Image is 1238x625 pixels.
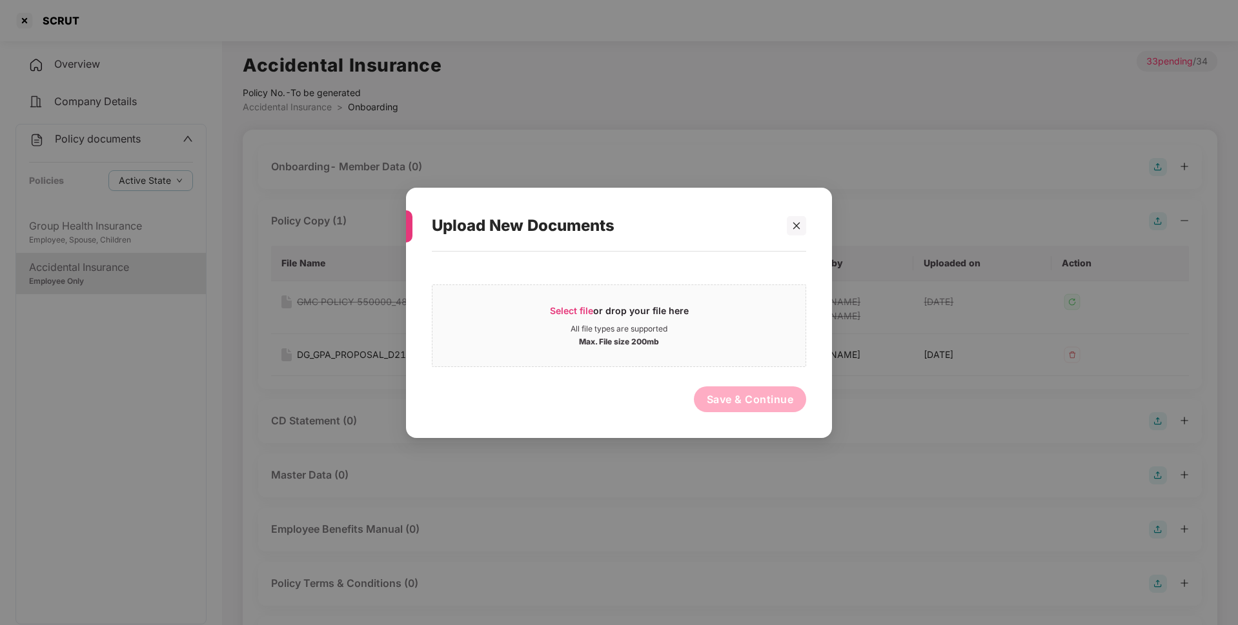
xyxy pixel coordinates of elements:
div: Upload New Documents [432,201,775,251]
div: Max. File size 200mb [579,333,659,346]
span: Select file [550,304,593,315]
button: Save & Continue [694,386,807,412]
span: Select fileor drop your file hereAll file types are supportedMax. File size 200mb [432,294,806,356]
div: All file types are supported [571,323,667,333]
span: close [792,221,801,230]
div: or drop your file here [550,304,689,323]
